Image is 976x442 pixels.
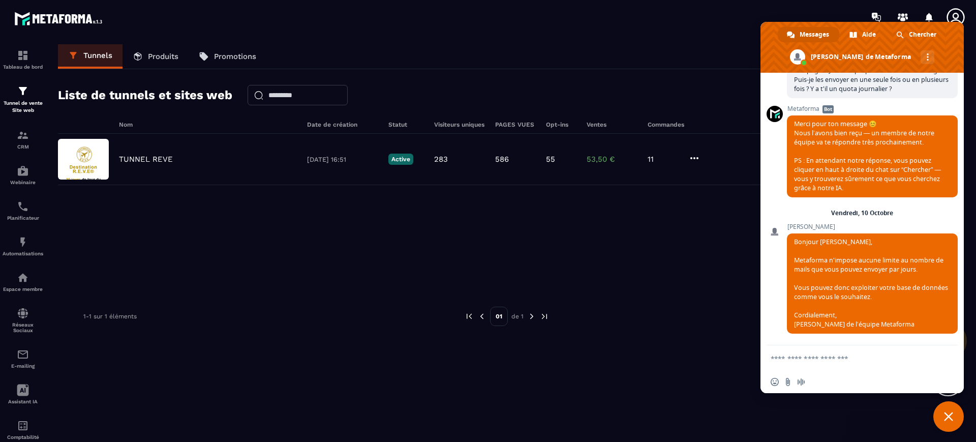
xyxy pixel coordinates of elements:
span: Insérer un emoji [771,378,779,386]
div: Chercher [887,27,947,42]
a: schedulerschedulerPlanificateur [3,193,43,228]
h6: PAGES VUES [495,121,536,128]
textarea: Entrez votre message... [771,354,931,363]
span: Metaforma [787,105,958,112]
img: social-network [17,307,29,319]
span: Bonjour [PERSON_NAME], Metaforma n'impose aucune limite au nombre de mails que vous pouvez envoye... [794,238,948,329]
img: formation [17,129,29,141]
h6: Statut [388,121,424,128]
img: automations [17,236,29,248]
p: Automatisations [3,251,43,256]
h6: Opt-ins [546,121,576,128]
h6: Visiteurs uniques [434,121,485,128]
img: formation [17,49,29,62]
img: next [540,312,549,321]
p: 11 [648,155,678,164]
a: automationsautomationsWebinaire [3,157,43,193]
a: Tunnels [58,44,123,69]
div: Vendredi, 10 Octobre [831,210,893,216]
span: Chercher [909,27,936,42]
p: Tableau de bord [3,64,43,70]
img: accountant [17,420,29,432]
p: 1-1 sur 1 éléments [83,313,137,320]
p: Promotions [214,52,256,61]
span: Aide [862,27,876,42]
span: Bonjour, je suis toujours en train de préparer ma campagne. J'ai 1000 propects dans mon mailing. ... [794,57,949,93]
div: Autres canaux [921,50,934,64]
img: prev [465,312,474,321]
p: 55 [546,155,555,164]
div: Messages [778,27,839,42]
p: E-mailing [3,363,43,369]
a: formationformationTunnel de vente Site web [3,77,43,122]
div: Aide [840,27,886,42]
p: Réseaux Sociaux [3,322,43,333]
span: Envoyer un fichier [784,378,792,386]
p: de 1 [511,312,524,320]
h6: Commandes [648,121,684,128]
h2: Liste de tunnels et sites web [58,85,232,105]
p: TUNNEL REVE [119,155,173,164]
h6: Nom [119,121,297,128]
span: Messages [800,27,829,42]
img: automations [17,165,29,177]
h6: Date de création [307,121,378,128]
img: scheduler [17,200,29,213]
img: prev [477,312,486,321]
img: logo [14,9,106,28]
p: Planificateur [3,215,43,221]
p: Produits [148,52,178,61]
a: automationsautomationsEspace membre [3,264,43,300]
span: Bot [822,105,834,113]
span: Merci pour ton message 😊 Nous l’avons bien reçu — un membre de notre équipe va te répondre très p... [794,120,941,192]
span: [PERSON_NAME] [787,223,958,230]
p: CRM [3,144,43,150]
p: Espace membre [3,286,43,292]
a: Promotions [189,44,266,69]
p: Assistant IA [3,399,43,404]
a: Assistant IA [3,376,43,412]
p: 283 [434,155,448,164]
p: 01 [490,307,508,326]
p: 586 [495,155,509,164]
img: automations [17,272,29,284]
p: Active [388,154,413,165]
img: image [58,139,109,180]
a: Produits [123,44,189,69]
span: Message audio [797,378,805,386]
p: Tunnels [83,51,112,60]
p: [DATE] 16:51 [307,156,378,163]
img: formation [17,85,29,97]
p: Comptabilité [3,434,43,440]
img: next [527,312,536,321]
a: automationsautomationsAutomatisations [3,228,43,264]
h6: Ventes [587,121,637,128]
p: Webinaire [3,180,43,185]
p: 53,50 € [587,155,637,164]
a: emailemailE-mailing [3,341,43,376]
img: email [17,348,29,361]
p: Tunnel de vente Site web [3,100,43,114]
a: social-networksocial-networkRéseaux Sociaux [3,300,43,341]
a: formationformationTableau de bord [3,42,43,77]
a: formationformationCRM [3,122,43,157]
div: Fermer le chat [933,401,964,432]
